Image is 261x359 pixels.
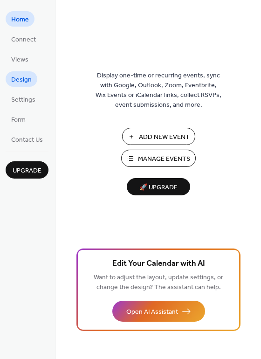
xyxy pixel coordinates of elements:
button: Add New Event [122,128,195,145]
a: Connect [6,31,41,47]
a: Views [6,51,34,67]
button: Open AI Assistant [112,301,205,322]
span: Add New Event [139,132,190,142]
span: Open AI Assistant [126,307,178,317]
span: Upgrade [13,166,41,176]
a: Home [6,11,34,27]
span: Manage Events [138,154,190,164]
button: Manage Events [121,150,196,167]
a: Form [6,111,31,127]
span: Design [11,75,32,85]
span: Edit Your Calendar with AI [112,257,205,270]
span: Form [11,115,26,125]
span: Display one-time or recurring events, sync with Google, Outlook, Zoom, Eventbrite, Wix Events or ... [96,71,221,110]
a: Contact Us [6,131,48,147]
span: Connect [11,35,36,45]
button: 🚀 Upgrade [127,178,190,195]
span: Contact Us [11,135,43,145]
span: Home [11,15,29,25]
span: Want to adjust the layout, update settings, or change the design? The assistant can help. [94,271,223,294]
a: Design [6,71,37,87]
button: Upgrade [6,161,48,179]
span: 🚀 Upgrade [132,181,185,194]
span: Settings [11,95,35,105]
span: Views [11,55,28,65]
a: Settings [6,91,41,107]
